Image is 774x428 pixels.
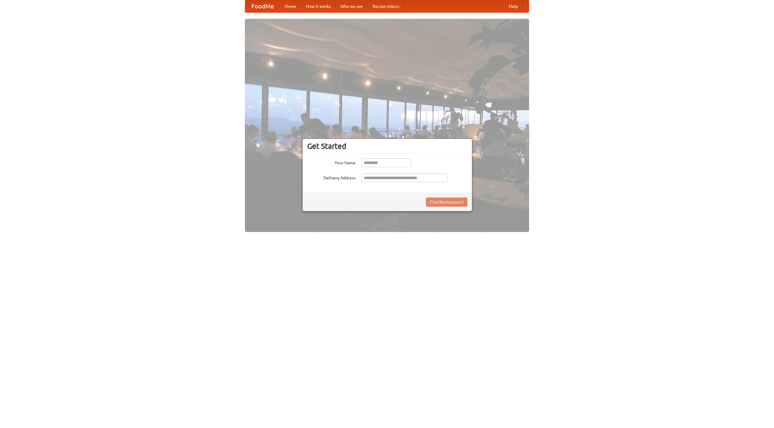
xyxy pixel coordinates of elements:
a: Who we are [336,0,368,12]
a: FoodMe [245,0,280,12]
a: Help [504,0,523,12]
a: Recipe videos [368,0,404,12]
a: How it works [301,0,336,12]
label: Delivery Address [307,173,356,181]
label: Your Name [307,158,356,166]
h3: Get Started [307,142,467,151]
button: Find Restaurants! [426,198,467,207]
a: Home [280,0,301,12]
